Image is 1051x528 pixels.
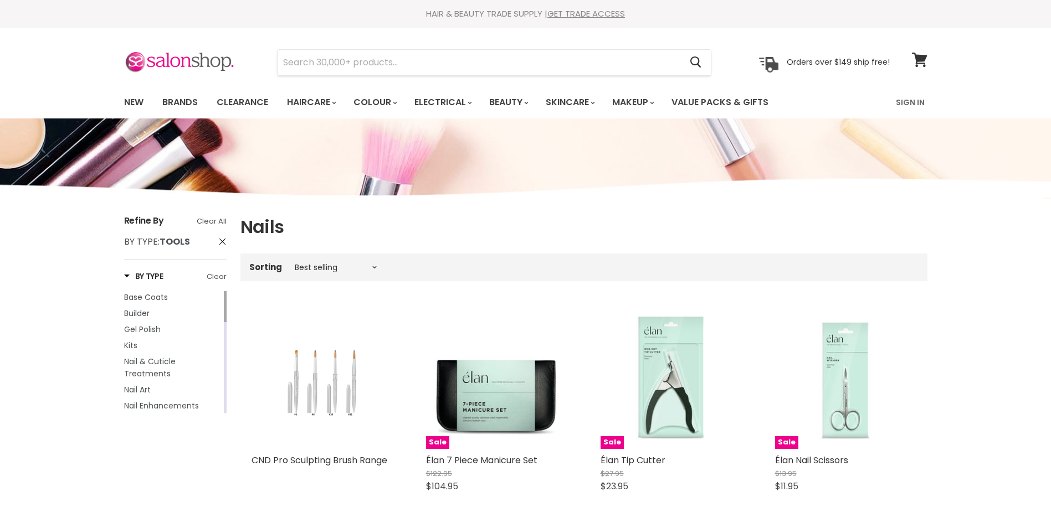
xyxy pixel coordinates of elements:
[601,480,628,493] span: $23.95
[547,8,625,19] a: GET TRADE ACCESS
[240,215,927,239] h1: Nails
[124,400,199,411] span: Nail Enhancements
[124,323,222,335] a: Gel Polish
[207,271,227,283] a: Clear
[601,468,624,479] span: $27.95
[197,215,227,227] a: Clear All
[124,214,164,227] span: Refine By
[124,291,222,303] a: Base Coats
[426,308,567,449] a: Élan 7 Piece Manicure SetSale
[481,91,535,114] a: Beauty
[124,356,176,379] span: Nail & Cuticle Treatments
[124,400,222,412] a: Nail Enhancements
[278,50,681,75] input: Search
[426,480,458,493] span: $104.95
[426,454,537,467] a: Élan 7 Piece Manicure Set
[604,91,661,114] a: Makeup
[601,436,624,449] span: Sale
[345,91,404,114] a: Colour
[110,86,941,118] nav: Main
[681,50,711,75] button: Search
[124,271,163,282] h3: By Type
[277,49,711,76] form: Product
[208,91,276,114] a: Clearance
[252,338,393,417] img: CND Pro Sculpting Brush Range
[775,480,798,493] span: $11.95
[426,308,567,449] img: Élan 7 Piece Manicure Set
[426,468,452,479] span: $122.95
[775,436,798,449] span: Sale
[252,454,387,467] a: CND Pro Sculpting Brush Range
[124,308,150,319] span: Builder
[124,340,137,351] span: Kits
[775,308,916,449] img: Élan Nail Scissors
[160,235,190,248] strong: Tools
[124,339,222,351] a: Kits
[601,308,742,449] a: Élan Tip CutterSale
[406,91,479,114] a: Electrical
[124,384,151,395] span: Nail Art
[124,307,222,319] a: Builder
[116,86,833,118] ul: Main menu
[601,308,742,449] img: Élan Tip Cutter
[124,235,158,248] span: By Type
[775,468,797,479] span: $13.95
[537,91,602,114] a: Skincare
[124,235,190,248] span: :
[124,384,222,396] a: Nail Art
[663,91,777,114] a: Value Packs & Gifts
[110,8,941,19] div: HAIR & BEAUTY TRADE SUPPLY |
[252,308,393,449] a: CND Pro Sculpting Brush Range
[889,91,931,114] a: Sign In
[775,308,916,449] a: Élan Nail ScissorsSale
[787,57,890,67] p: Orders over $149 ship free!
[124,355,222,380] a: Nail & Cuticle Treatments
[775,454,848,467] a: Élan Nail Scissors
[124,324,161,335] span: Gel Polish
[116,91,152,114] a: New
[249,262,282,272] label: Sorting
[426,436,449,449] span: Sale
[601,454,665,467] a: Élan Tip Cutter
[124,292,168,303] span: Base Coats
[154,91,206,114] a: Brands
[124,236,227,248] a: By Type: Tools
[279,91,343,114] a: Haircare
